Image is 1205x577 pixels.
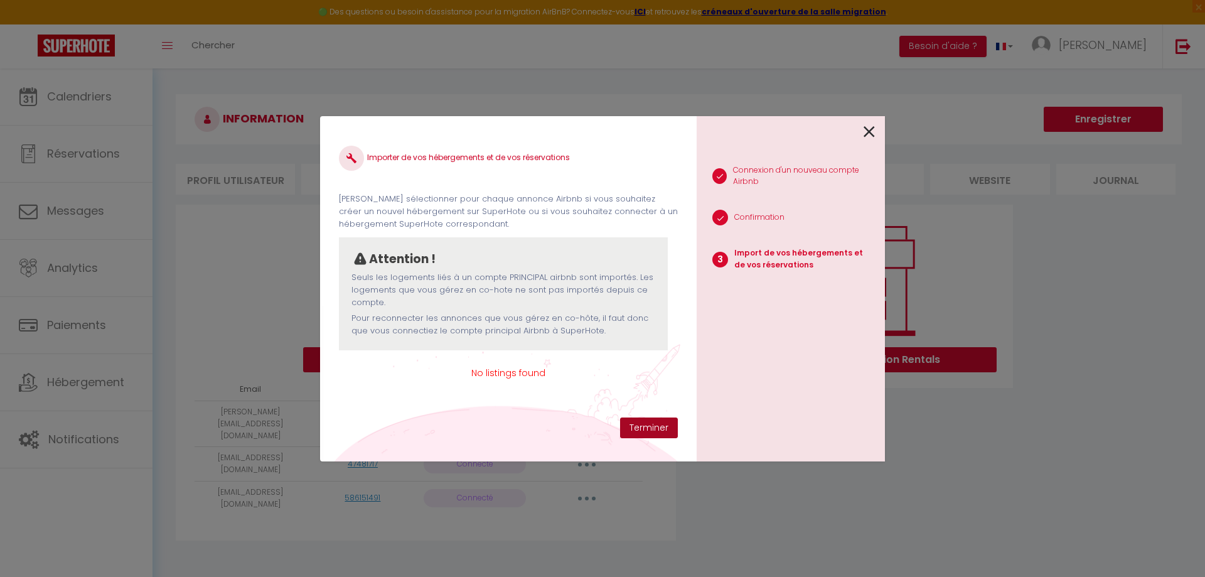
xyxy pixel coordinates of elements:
button: Terminer [620,418,678,439]
span: No listings found [339,366,678,380]
button: Ouvrir le widget de chat LiveChat [10,5,48,43]
p: Attention ! [369,250,436,269]
h4: Importer de vos hébergements et de vos réservations [339,146,678,171]
p: Connexion d'un nouveau compte Airbnb [733,164,875,188]
span: 3 [712,252,728,267]
p: Import de vos hébergements et de vos réservations [734,247,875,271]
p: Pour reconnecter les annonces que vous gérez en co-hôte, il faut donc que vous connectiez le comp... [351,312,655,338]
p: Seuls les logements liés à un compte PRINCIPAL airbnb sont importés. Les logements que vous gérez... [351,271,655,310]
p: [PERSON_NAME] sélectionner pour chaque annonce Airbnb si vous souhaitez créer un nouvel hébergeme... [339,193,678,231]
p: Confirmation [734,212,785,224]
